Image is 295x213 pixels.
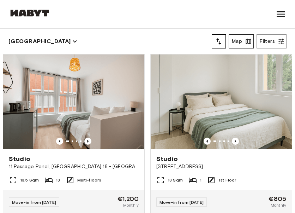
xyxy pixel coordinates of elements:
[271,202,286,208] span: Monthly
[151,54,292,149] img: Marketing picture of unit FR-18-010-008-001
[8,10,51,17] img: Habyt
[212,34,226,48] button: tune
[118,196,139,202] span: €1,200
[3,54,144,149] img: Marketing picture of unit FR-18-011-001-005
[123,202,139,208] span: Monthly
[168,177,183,183] span: 13 Sqm
[20,177,39,183] span: 13.5 Sqm
[159,200,204,205] span: Move-in from [DATE]
[200,177,201,183] span: 1
[9,155,30,163] span: Studio
[269,196,286,202] span: €805
[56,177,60,183] span: 13
[229,34,254,48] button: Map
[257,34,287,48] button: Filters
[77,177,102,183] span: Multi-floors
[156,163,286,170] span: [STREET_ADDRESS]
[56,138,63,145] button: Previous image
[9,163,139,170] span: 11 Passage Penel, [GEOGRAPHIC_DATA] 18 - [GEOGRAPHIC_DATA]
[8,36,77,46] button: [GEOGRAPHIC_DATA]
[232,138,239,145] button: Previous image
[12,200,56,205] span: Move-in from [DATE]
[204,138,211,145] button: Previous image
[156,155,178,163] span: Studio
[84,138,91,145] button: Previous image
[218,177,236,183] span: 1st Floor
